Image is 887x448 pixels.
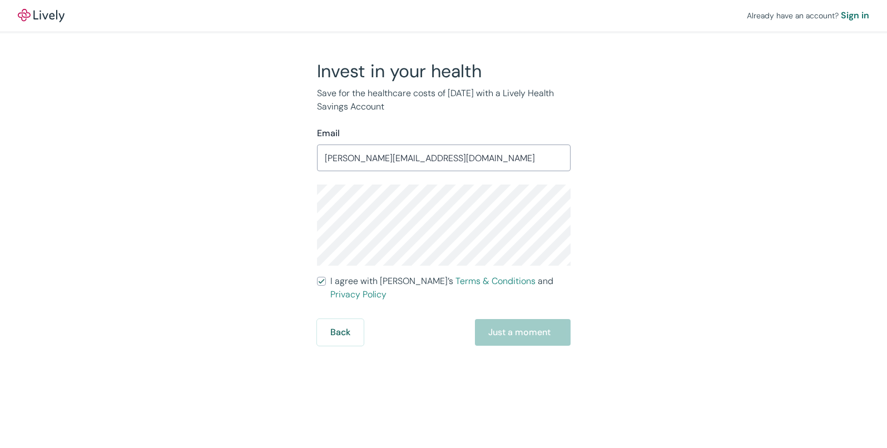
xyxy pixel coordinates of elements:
a: Sign in [841,9,869,22]
a: Terms & Conditions [455,275,536,287]
p: Save for the healthcare costs of [DATE] with a Lively Health Savings Account [317,87,571,113]
img: Lively [18,9,65,22]
div: Already have an account? [747,9,869,22]
label: Email [317,127,340,140]
button: Back [317,319,364,346]
span: I agree with [PERSON_NAME]’s and [330,275,571,301]
a: LivelyLively [18,9,65,22]
a: Privacy Policy [330,288,386,300]
h2: Invest in your health [317,60,571,82]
